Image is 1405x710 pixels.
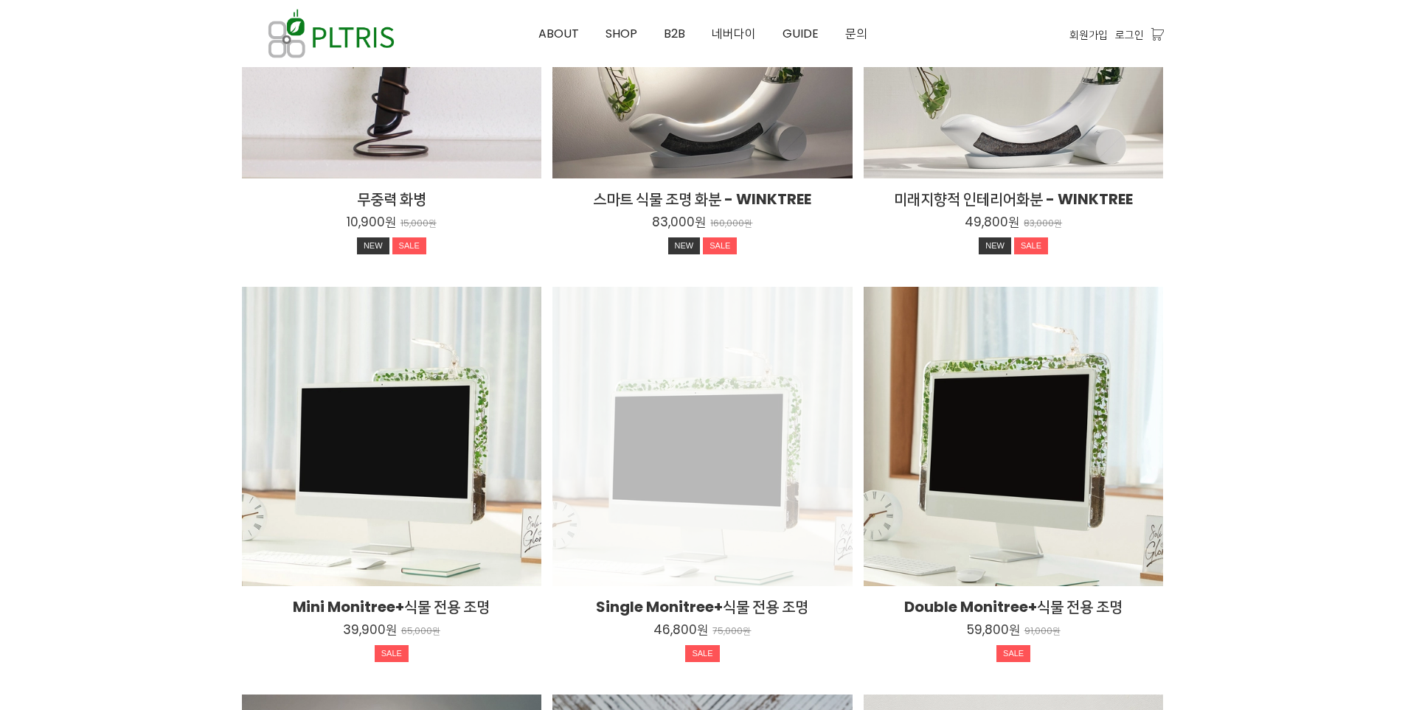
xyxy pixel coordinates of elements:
[592,1,651,67] a: SHOP
[1024,218,1062,229] p: 83,000원
[710,218,752,229] p: 160,000원
[190,467,283,504] a: 설정
[242,189,542,209] h2: 무중력 화병
[228,490,246,501] span: 설정
[242,189,542,260] a: 무중력 화병 10,900원 15,000원 NEWSALE
[538,25,579,42] span: ABOUT
[712,626,751,637] p: 75,000원
[135,490,153,502] span: 대화
[652,214,706,230] p: 83,000원
[703,237,737,255] div: SALE
[783,25,819,42] span: GUIDE
[401,626,440,637] p: 65,000원
[864,189,1164,260] a: 미래지향적 인테리어화분 - WINKTREE 49,800원 83,000원 NEWSALE
[698,1,769,67] a: 네버다이
[400,218,437,229] p: 15,000원
[651,1,698,67] a: B2B
[552,596,853,668] a: Single Monitree+식물 전용 조명 46,800원 75,000원 SALE
[845,25,867,42] span: 문의
[46,490,55,501] span: 홈
[97,467,190,504] a: 대화
[979,237,1011,255] div: NEW
[525,1,592,67] a: ABOUT
[343,622,397,638] p: 39,900원
[552,596,853,617] h2: Single Monitree+식물 전용 조명
[685,645,719,663] div: SALE
[965,214,1019,230] p: 49,800원
[769,1,832,67] a: GUIDE
[552,189,853,260] a: 스마트 식물 조명 화분 - WINKTREE 83,000원 160,000원 NEWSALE
[347,214,396,230] p: 10,900원
[668,237,701,255] div: NEW
[606,25,637,42] span: SHOP
[4,467,97,504] a: 홈
[996,645,1030,663] div: SALE
[552,189,853,209] h2: 스마트 식물 조명 화분 - WINKTREE
[375,645,409,663] div: SALE
[712,25,756,42] span: 네버다이
[967,622,1020,638] p: 59,800원
[864,596,1164,617] h2: Double Monitree+식물 전용 조명
[832,1,881,67] a: 문의
[1069,27,1108,43] a: 회원가입
[1115,27,1144,43] a: 로그인
[1014,237,1048,255] div: SALE
[242,596,542,668] a: Mini Monitree+식물 전용 조명 39,900원 65,000원 SALE
[357,237,389,255] div: NEW
[864,596,1164,668] a: Double Monitree+식물 전용 조명 59,800원 91,000원 SALE
[864,189,1164,209] h2: 미래지향적 인테리어화분 - WINKTREE
[664,25,685,42] span: B2B
[242,596,542,617] h2: Mini Monitree+식물 전용 조명
[653,622,708,638] p: 46,800원
[392,237,426,255] div: SALE
[1024,626,1061,637] p: 91,000원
